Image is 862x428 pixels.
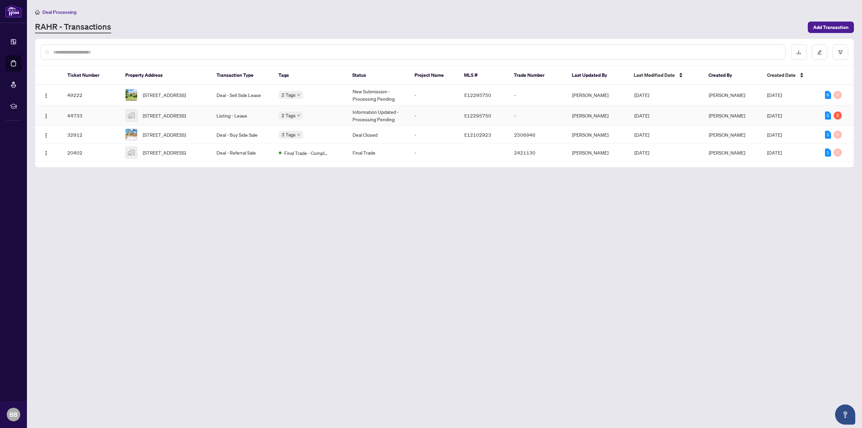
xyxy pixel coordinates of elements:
td: Deal - Buy Side Sale [211,126,273,144]
td: [PERSON_NAME] [567,126,629,144]
img: thumbnail-img [126,129,137,140]
span: [STREET_ADDRESS] [143,91,186,99]
div: 0 [834,131,842,139]
div: 2 [834,111,842,120]
td: - [409,126,459,144]
th: Project Name [409,66,459,85]
th: Status [347,66,409,85]
td: 49222 [62,85,120,105]
div: 1 [825,131,831,139]
th: Property Address [120,66,211,85]
span: down [297,114,300,117]
img: thumbnail-img [126,110,137,121]
span: [DATE] [767,132,782,138]
span: E12295750 [464,112,491,119]
img: Logo [43,93,49,98]
th: Ticket Number [62,66,120,85]
span: down [297,93,300,97]
button: Add Transaction [808,22,854,33]
div: 6 [825,91,831,99]
span: [PERSON_NAME] [709,150,745,156]
span: [DATE] [767,92,782,98]
span: [DATE] [634,132,649,138]
span: 3 Tags [281,131,296,138]
span: [DATE] [767,112,782,119]
span: down [297,133,300,136]
th: Created Date [762,66,820,85]
th: Last Updated By [566,66,629,85]
div: 1 [825,149,831,157]
span: edit [817,50,822,55]
td: [PERSON_NAME] [567,144,629,162]
img: thumbnail-img [126,89,137,101]
th: Created By [703,66,762,85]
img: Logo [43,151,49,156]
span: Add Transaction [813,22,849,33]
button: Logo [41,110,52,121]
img: logo [5,5,22,18]
td: New Submission - Processing Pending [347,85,409,105]
span: Created Date [767,71,796,79]
div: 0 [834,91,842,99]
td: Information Updated - Processing Pending [347,105,409,126]
button: Logo [41,90,52,100]
td: 20402 [62,144,120,162]
td: 44733 [62,105,120,126]
span: [DATE] [634,150,649,156]
th: MLS # [459,66,508,85]
div: 2 [825,111,831,120]
button: Logo [41,129,52,140]
img: thumbnail-img [126,147,137,158]
td: Deal Closed [347,126,409,144]
td: - [509,105,567,126]
th: Last Modified Date [628,66,703,85]
button: download [791,44,806,60]
td: - [509,85,567,105]
button: Open asap [835,404,855,425]
span: Final Trade - Completed [284,149,328,157]
td: 2421130 [509,144,567,162]
td: [PERSON_NAME] [567,85,629,105]
span: home [35,10,40,14]
button: edit [812,44,827,60]
span: [DATE] [767,150,782,156]
span: [DATE] [634,92,649,98]
td: - [409,144,459,162]
span: [STREET_ADDRESS] [143,149,186,156]
span: [STREET_ADDRESS] [143,131,186,138]
div: 0 [834,149,842,157]
th: Trade Number [508,66,566,85]
td: Listing - Lease [211,105,273,126]
span: E12295750 [464,92,491,98]
span: [PERSON_NAME] [709,92,745,98]
td: 32912 [62,126,120,144]
span: [DATE] [634,112,649,119]
img: Logo [43,113,49,119]
span: 2 Tags [281,111,296,119]
span: [PERSON_NAME] [709,132,745,138]
span: download [796,50,801,55]
span: 2 Tags [281,91,296,99]
button: Logo [41,147,52,158]
button: filter [833,44,848,60]
th: Tags [273,66,347,85]
td: Final Trade [347,144,409,162]
a: RAHR - Transactions [35,21,111,33]
th: Transaction Type [211,66,273,85]
span: Last Modified Date [634,71,675,79]
td: Deal - Sell Side Lease [211,85,273,105]
span: Deal Processing [42,9,76,15]
span: BB [9,410,18,419]
span: [STREET_ADDRESS] [143,112,186,119]
span: filter [838,50,843,55]
img: Logo [43,133,49,138]
td: 2506946 [509,126,567,144]
td: - [409,105,459,126]
td: Deal - Referral Sale [211,144,273,162]
span: [PERSON_NAME] [709,112,745,119]
td: - [409,85,459,105]
td: [PERSON_NAME] [567,105,629,126]
span: E12102923 [464,132,491,138]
